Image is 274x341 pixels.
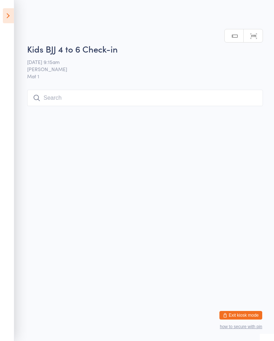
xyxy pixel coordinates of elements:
h2: Kids BJJ 4 to 6 Check-in [27,43,263,55]
button: how to secure with pin [220,324,262,329]
span: [PERSON_NAME] [27,65,252,73]
input: Search [27,90,263,106]
span: Mat 1 [27,73,263,80]
span: [DATE] 9:15am [27,58,252,65]
button: Exit kiosk mode [219,311,262,320]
